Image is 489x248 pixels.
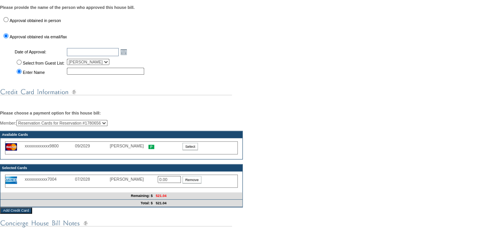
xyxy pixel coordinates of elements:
[10,34,67,39] label: Approval obtained via email/fax
[0,164,242,171] td: Selected Cards
[0,131,242,138] td: Available Cards
[23,70,45,75] label: Enter Name
[119,48,128,56] a: Open the calendar popup.
[154,192,242,200] td: 521.04
[23,61,65,65] label: Select from Guest List:
[154,200,242,207] td: 521.04
[5,143,17,151] img: icon_cc_mc.gif
[148,145,154,149] img: icon_primary.gif
[25,144,75,148] div: xxxxxxxxxxxx9800
[75,177,110,181] div: 07/2028
[182,143,198,150] input: Select
[0,200,154,207] td: Total: $
[182,176,201,183] input: Remove
[110,144,148,148] div: [PERSON_NAME]
[5,176,17,184] img: icon_cc_amex.gif
[110,177,148,181] div: [PERSON_NAME]
[10,18,61,23] label: Approval obtained in person
[14,47,65,57] td: Date of Approval:
[25,177,75,181] div: xxxxxxxxxxx7004
[0,192,154,200] td: Remaining: $
[75,144,110,148] div: 09/2029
